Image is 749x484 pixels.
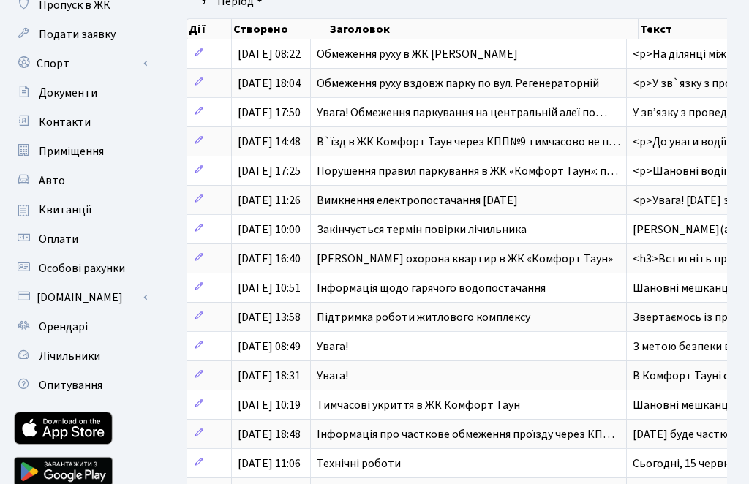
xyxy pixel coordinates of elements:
span: Підтримка роботи житлового комплексу [317,310,530,326]
a: Оплати [7,225,154,254]
span: Обмеження руху вздовж парку по вул. Регенераторній [317,76,599,92]
span: [DATE] 17:50 [238,105,301,121]
span: [DATE] 18:48 [238,427,301,443]
span: [DATE] 08:22 [238,47,301,63]
span: Особові рахунки [39,261,125,277]
span: [DATE] 18:04 [238,76,301,92]
a: Подати заявку [7,20,154,50]
span: Технічні роботи [317,456,401,472]
span: [DATE] 16:40 [238,252,301,268]
span: Приміщення [39,144,104,160]
a: Квитанції [7,196,154,225]
span: Оплати [39,232,78,248]
a: Приміщення [7,137,154,167]
span: Лічильники [39,349,100,365]
span: [DATE] 17:25 [238,164,301,180]
span: [DATE] 11:06 [238,456,301,472]
span: [DATE] 10:51 [238,281,301,297]
span: [DATE] 10:19 [238,398,301,414]
th: Заголовок [328,20,639,40]
a: Опитування [7,371,154,401]
a: Авто [7,167,154,196]
span: [DATE] 10:00 [238,222,301,238]
span: Увага! [317,339,348,355]
span: Закінчується термін повірки лічильника [317,222,527,238]
span: [DATE] 18:31 [238,368,301,385]
th: Створено [232,20,328,40]
span: Квитанції [39,203,92,219]
span: Опитування [39,378,102,394]
span: [DATE] 14:48 [238,135,301,151]
a: Орендарі [7,313,154,342]
a: Контакти [7,108,154,137]
span: Порушення правил паркування в ЖК «Комфорт Таун»: п… [317,164,618,180]
th: Дії [187,20,232,40]
span: Увага! [317,368,348,385]
span: В`їзд в ЖК Комфорт Таун через КПП№9 тимчасово не п… [317,135,620,151]
span: Подати заявку [39,27,116,43]
a: Спорт [7,50,154,79]
a: Лічильники [7,342,154,371]
span: Увага! Обмеження паркування на центральній алеї по… [317,105,607,121]
span: Документи [39,86,97,102]
span: Тимчасові укриття в ЖК Комфорт Таун [317,398,520,414]
span: Інформація щодо гарячого водопостачання [317,281,546,297]
span: Обмеження руху в ЖК [PERSON_NAME] [317,47,518,63]
span: [DATE] 08:49 [238,339,301,355]
span: Авто [39,173,65,189]
a: Особові рахунки [7,254,154,284]
span: [PERSON_NAME] охорона квартир в ЖК «Комфорт Таун» [317,252,613,268]
span: Інформація про часткове обмеження проїзду через КП… [317,427,614,443]
a: Документи [7,79,154,108]
a: [DOMAIN_NAME] [7,284,154,313]
span: Контакти [39,115,91,131]
span: Орендарі [39,319,88,336]
span: [DATE] 13:58 [238,310,301,326]
span: [DATE] 11:26 [238,193,301,209]
span: Вимкнення електропостачання [DATE] [317,193,518,209]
